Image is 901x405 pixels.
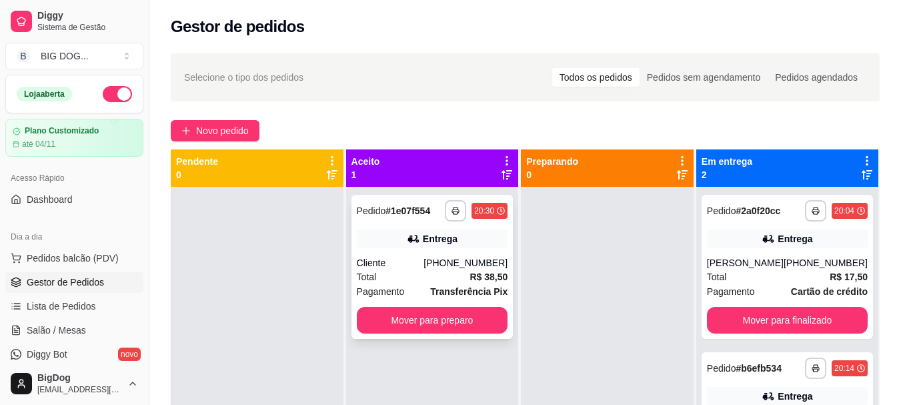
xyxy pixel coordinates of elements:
[27,252,119,265] span: Pedidos balcão (PDV)
[736,206,780,216] strong: # 2a0f20cc
[5,5,143,37] a: DiggySistema de Gestão
[37,372,122,384] span: BigDog
[707,270,727,284] span: Total
[707,363,736,374] span: Pedido
[640,68,768,87] div: Pedidos sem agendamento
[357,307,508,334] button: Mover para preparo
[5,119,143,157] a: Plano Customizadoaté 04/11
[351,168,380,181] p: 1
[22,139,55,149] article: até 04/11
[707,307,868,334] button: Mover para finalizado
[27,300,96,313] span: Lista de Pedidos
[357,206,386,216] span: Pedido
[17,49,30,63] span: B
[707,256,784,270] div: [PERSON_NAME]
[768,68,865,87] div: Pedidos agendados
[176,155,218,168] p: Pendente
[423,232,458,246] div: Entrega
[5,272,143,293] a: Gestor de Pedidos
[5,368,143,400] button: BigDog[EMAIL_ADDRESS][DOMAIN_NAME]
[423,256,508,270] div: [PHONE_NUMBER]
[5,167,143,189] div: Acesso Rápido
[37,22,138,33] span: Sistema de Gestão
[778,390,812,403] div: Entrega
[707,284,755,299] span: Pagamento
[27,348,67,361] span: Diggy Bot
[27,193,73,206] span: Dashboard
[470,272,508,282] strong: R$ 38,50
[37,10,138,22] span: Diggy
[834,363,854,374] div: 20:14
[430,286,508,297] strong: Transferência Pix
[791,286,868,297] strong: Cartão de crédito
[357,256,424,270] div: Cliente
[181,126,191,135] span: plus
[552,68,640,87] div: Todos os pedidos
[5,43,143,69] button: Select a team
[5,296,143,317] a: Lista de Pedidos
[526,168,578,181] p: 0
[103,86,132,102] button: Alterar Status
[171,120,259,141] button: Novo pedido
[351,155,380,168] p: Aceito
[25,126,99,136] article: Plano Customizado
[736,363,782,374] strong: # b6efb534
[834,206,854,216] div: 20:04
[385,206,430,216] strong: # 1e07f554
[778,232,812,246] div: Entrega
[37,384,122,395] span: [EMAIL_ADDRESS][DOMAIN_NAME]
[171,16,305,37] h2: Gestor de pedidos
[702,155,752,168] p: Em entrega
[196,123,249,138] span: Novo pedido
[357,270,377,284] span: Total
[707,206,736,216] span: Pedido
[357,284,405,299] span: Pagamento
[27,276,104,289] span: Gestor de Pedidos
[830,272,868,282] strong: R$ 17,50
[784,256,868,270] div: [PHONE_NUMBER]
[5,248,143,269] button: Pedidos balcão (PDV)
[27,324,86,337] span: Salão / Mesas
[5,189,143,210] a: Dashboard
[17,87,72,101] div: Loja aberta
[5,226,143,248] div: Dia a dia
[41,49,89,63] div: BIG DOG ...
[5,344,143,365] a: Diggy Botnovo
[176,168,218,181] p: 0
[5,320,143,341] a: Salão / Mesas
[184,70,303,85] span: Selecione o tipo dos pedidos
[526,155,578,168] p: Preparando
[474,206,494,216] div: 20:30
[702,168,752,181] p: 2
